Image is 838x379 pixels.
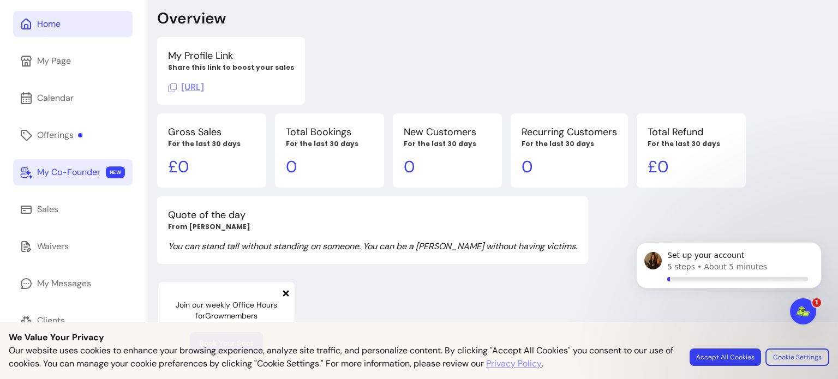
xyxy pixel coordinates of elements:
[9,331,829,344] p: We Value Your Privacy
[690,348,761,366] button: Accept All Cookies
[13,85,133,111] a: Calendar
[106,166,125,178] span: NEW
[9,344,677,370] p: Our website uses cookies to enhance your browsing experience, analyze site traffic, and personali...
[812,298,821,307] span: 1
[404,124,491,140] p: New Customers
[37,240,69,253] div: Waivers
[648,157,735,177] p: £ 0
[168,81,204,93] span: Click to copy
[522,124,617,140] p: Recurring Customers
[765,348,829,366] button: Cookie Settings
[168,63,294,72] p: Share this link to boost your sales
[13,122,133,148] a: Offerings
[157,9,226,28] p: Overview
[37,17,61,31] div: Home
[37,92,74,105] div: Calendar
[286,124,373,140] p: Total Bookings
[168,240,577,253] p: You can stand tall without standing on someone. You can be a [PERSON_NAME] without having victims.
[13,196,133,222] a: Sales
[168,124,255,140] p: Gross Sales
[13,308,133,334] a: Clients
[286,140,373,148] p: For the last 30 days
[168,207,577,222] p: Quote of the day
[648,140,735,148] p: For the last 30 days
[648,124,735,140] p: Total Refund
[167,299,286,321] p: Join our weekly Office Hours for Grow members
[522,157,617,177] p: 0
[404,140,491,148] p: For the last 30 days
[37,55,71,68] div: My Page
[286,157,373,177] p: 0
[37,203,58,216] div: Sales
[168,140,255,148] p: For the last 30 days
[37,314,65,327] div: Clients
[37,129,82,142] div: Offerings
[790,298,816,324] iframe: Intercom live chat
[13,11,133,37] a: Home
[13,270,133,297] a: My Messages
[522,140,617,148] p: For the last 30 days
[168,222,577,231] p: From [PERSON_NAME]
[486,357,542,370] a: Privacy Policy
[37,166,100,179] div: My Co-Founder
[13,159,133,185] a: My Co-Founder NEW
[404,157,491,177] p: 0
[13,48,133,74] a: My Page
[13,233,133,260] a: Waivers
[620,230,838,350] iframe: Intercom notifications message
[168,157,255,177] p: £ 0
[168,48,294,63] p: My Profile Link
[37,277,91,290] div: My Messages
